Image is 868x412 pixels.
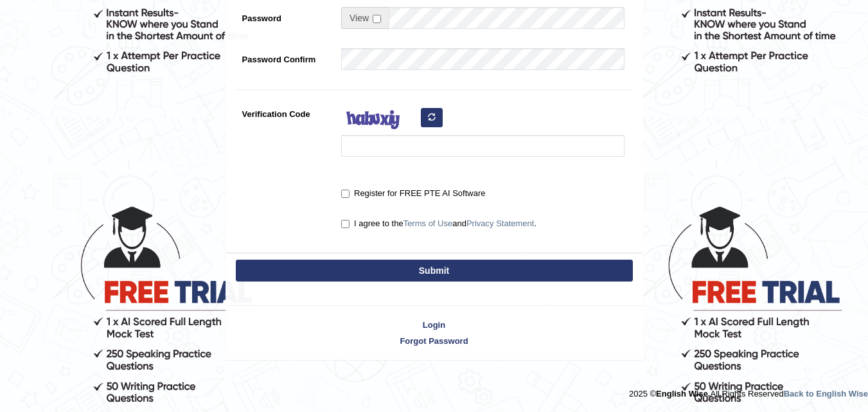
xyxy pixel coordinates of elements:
[656,389,710,399] strong: English Wise.
[341,190,350,198] input: Register for FREE PTE AI Software
[226,335,642,347] a: Forgot Password
[341,220,350,228] input: I agree to theTerms of UseandPrivacy Statement.
[629,381,868,400] div: 2025 © All Rights Reserved
[236,7,335,24] label: Password
[466,219,535,228] a: Privacy Statement
[403,219,453,228] a: Terms of Use
[784,389,868,399] a: Back to English Wise
[373,15,381,23] input: Show/Hide Password
[236,260,633,282] button: Submit
[236,103,335,120] label: Verification Code
[341,187,485,200] label: Register for FREE PTE AI Software
[226,319,642,331] a: Login
[341,217,536,230] label: I agree to the and .
[236,48,335,66] label: Password Confirm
